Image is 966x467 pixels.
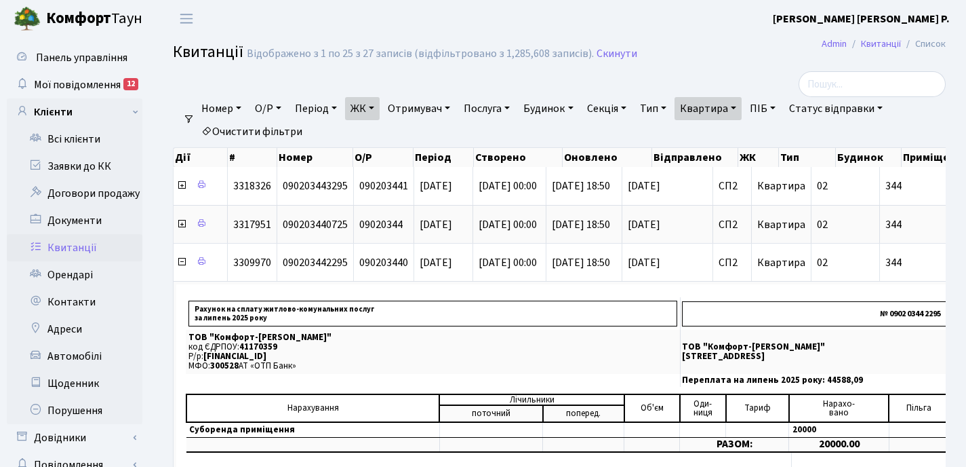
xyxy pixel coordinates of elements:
[773,12,950,26] b: [PERSON_NAME] [PERSON_NAME] Р.
[801,30,966,58] nav: breadcrumb
[479,255,537,270] span: [DATE] 00:00
[784,97,888,120] a: Статус відправки
[779,148,836,167] th: Тип
[173,40,243,64] span: Квитанції
[885,257,962,268] span: 344
[247,48,594,60] div: Відображено з 1 по 25 з 27 записів (відфільтровано з 1,285,608 записів).
[7,261,142,288] a: Орендарі
[744,97,781,120] a: ПІБ
[889,394,949,422] td: Пільга
[420,179,452,193] span: [DATE]
[719,181,746,191] span: СП2
[757,217,805,232] span: Квартира
[861,37,901,51] a: Квитанції
[628,257,707,268] span: [DATE]
[7,44,142,71] a: Панель управління
[186,422,439,438] td: Суборенда приміщення
[719,219,746,230] span: СП2
[233,255,271,270] span: 3309970
[817,255,828,270] span: 02
[210,360,239,372] span: 300528
[552,255,610,270] span: [DATE] 18:50
[34,77,121,92] span: Мої повідомлення
[635,97,672,120] a: Тип
[789,394,889,422] td: Нарахо- вано
[885,181,962,191] span: 344
[582,97,632,120] a: Секція
[458,97,515,120] a: Послуга
[196,97,247,120] a: Номер
[36,50,127,65] span: Панель управління
[799,71,946,97] input: Пошук...
[7,153,142,180] a: Заявки до КК
[414,148,474,167] th: Період
[289,97,342,120] a: Період
[680,394,726,422] td: Оди- ниця
[14,5,41,33] img: logo.png
[359,179,408,193] span: 090203441
[203,350,266,362] span: [FINANCIAL_ID]
[836,148,901,167] th: Будинок
[439,405,542,422] td: поточний
[169,7,203,30] button: Переключити навігацію
[7,71,142,98] a: Мої повідомлення12
[239,341,277,353] span: 41170359
[563,148,652,167] th: Оновлено
[277,148,353,167] th: Номер
[628,181,707,191] span: [DATE]
[7,397,142,424] a: Порушення
[789,438,889,452] td: 20000.00
[543,405,624,422] td: поперед.
[552,179,610,193] span: [DATE] 18:50
[283,255,348,270] span: 090203442295
[7,288,142,316] a: Контакти
[233,217,271,232] span: 3317951
[7,343,142,370] a: Автомобілі
[233,179,271,193] span: 3318326
[345,97,380,120] a: ЖК
[680,438,789,452] td: РАЗОМ:
[420,217,452,232] span: [DATE]
[789,422,889,438] td: 20000
[188,333,677,342] p: ТОВ "Комфорт-[PERSON_NAME]"
[7,98,142,126] a: Клієнти
[353,148,414,167] th: О/Р
[7,316,142,343] a: Адреси
[249,97,287,120] a: О/Р
[359,255,408,270] span: 090203440
[901,37,946,52] li: Список
[719,257,746,268] span: СП2
[283,179,348,193] span: 090203443295
[817,179,828,193] span: 02
[518,97,578,120] a: Будинок
[817,217,828,232] span: 02
[7,424,142,451] a: Довідники
[7,180,142,207] a: Договори продажу
[624,394,680,422] td: Об'єм
[283,217,348,232] span: 090203440725
[188,362,677,371] p: МФО: АТ «ОТП Банк»
[552,217,610,232] span: [DATE] 18:50
[597,48,637,60] a: Скинути
[439,394,624,405] td: Лічильники
[7,234,142,261] a: Квитанції
[188,301,677,326] p: Рахунок на сплату житлово-комунальних послуг за липень 2025 року
[7,370,142,397] a: Щоденник
[7,126,142,153] a: Всі клієнти
[822,37,847,51] a: Admin
[196,120,308,143] a: Очистити фільтри
[188,352,677,361] p: Р/р:
[479,179,537,193] span: [DATE] 00:00
[757,255,805,270] span: Квартира
[885,219,962,230] span: 344
[757,179,805,193] span: Квартира
[228,148,277,167] th: #
[46,7,142,31] span: Таун
[186,394,439,422] td: Нарахування
[479,217,537,232] span: [DATE] 00:00
[188,343,677,352] p: код ЄДРПОУ:
[174,148,228,167] th: Дії
[652,148,739,167] th: Відправлено
[7,207,142,234] a: Документи
[738,148,778,167] th: ЖК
